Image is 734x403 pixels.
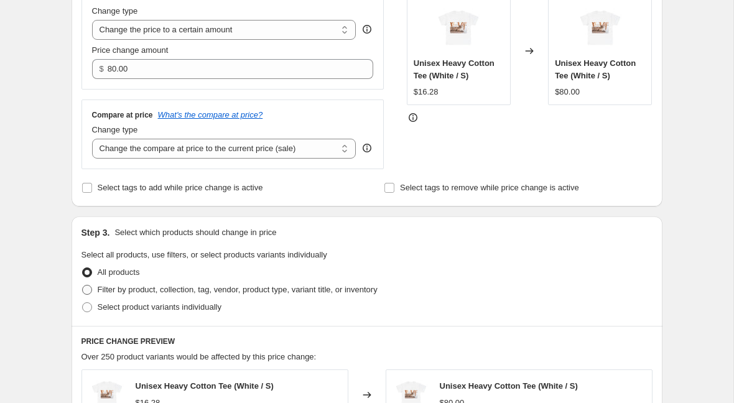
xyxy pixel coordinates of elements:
[98,285,378,294] span: Filter by product, collection, tag, vendor, product type, variant title, or inventory
[81,352,317,361] span: Over 250 product variants would be affected by this price change:
[555,58,636,80] span: Unisex Heavy Cotton Tee (White / S)
[575,4,625,53] img: 4446488762769222932_2048_80x.jpg
[414,58,495,80] span: Unisex Heavy Cotton Tee (White / S)
[361,142,373,154] div: help
[158,110,263,119] button: What's the compare at price?
[98,302,221,312] span: Select product variants individually
[92,110,153,120] h3: Compare at price
[98,267,140,277] span: All products
[440,381,578,391] span: Unisex Heavy Cotton Tee (White / S)
[100,64,104,73] span: $
[81,250,327,259] span: Select all products, use filters, or select products variants individually
[400,183,579,192] span: Select tags to remove while price change is active
[92,125,138,134] span: Change type
[98,183,263,192] span: Select tags to add while price change is active
[81,226,110,239] h2: Step 3.
[434,4,483,53] img: 4446488762769222932_2048_80x.jpg
[361,23,373,35] div: help
[108,59,355,79] input: 80.00
[414,86,439,98] div: $16.28
[136,381,274,391] span: Unisex Heavy Cotton Tee (White / S)
[92,45,169,55] span: Price change amount
[92,6,138,16] span: Change type
[81,336,653,346] h6: PRICE CHANGE PREVIEW
[114,226,276,239] p: Select which products should change in price
[555,86,580,98] div: $80.00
